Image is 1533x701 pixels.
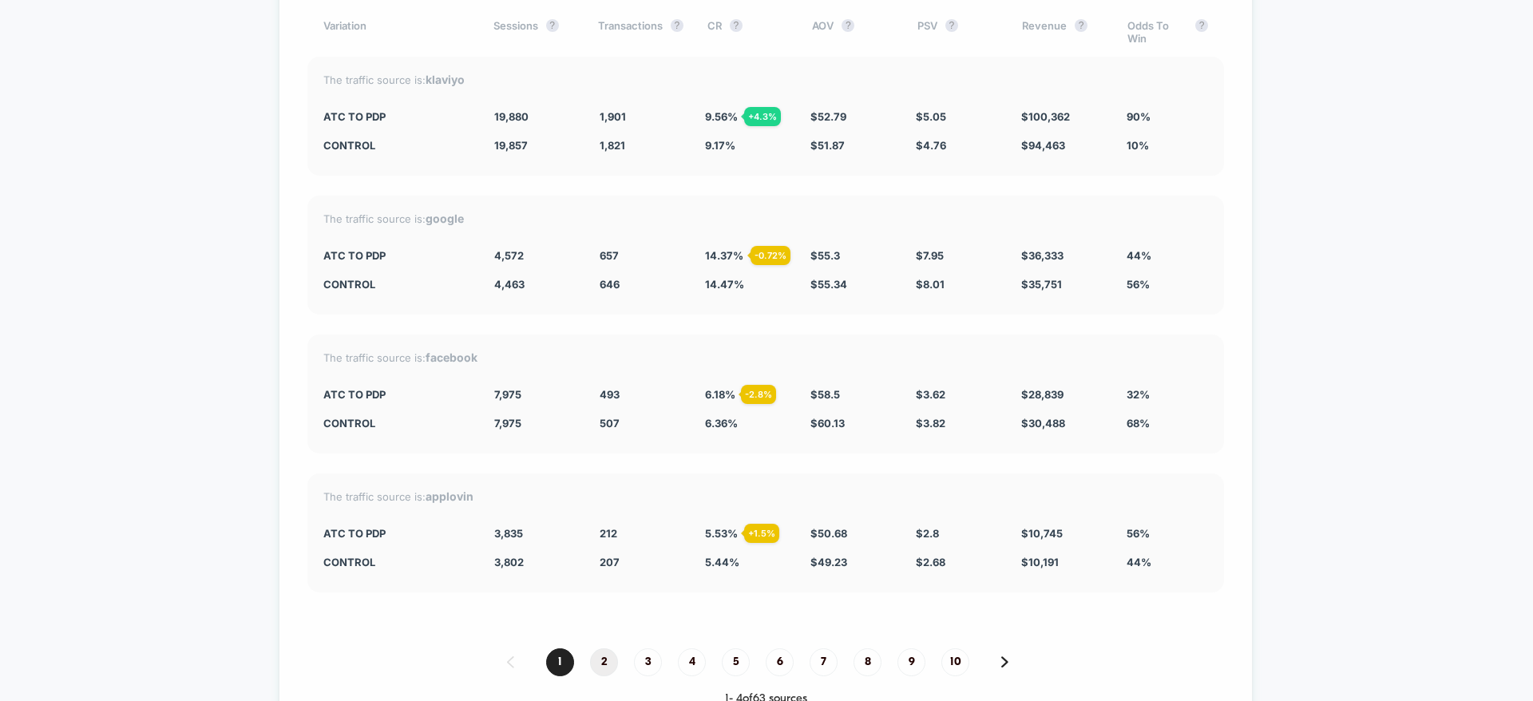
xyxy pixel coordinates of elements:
[705,139,735,152] span: 9.17 %
[426,73,465,86] strong: klaviyo
[705,556,739,568] span: 5.44 %
[810,139,845,152] span: $ 51.87
[705,388,735,401] span: 6.18 %
[494,556,524,568] span: 3,802
[1021,249,1064,262] span: $ 36,333
[705,278,744,291] span: 14.47 %
[1075,19,1087,32] button: ?
[1021,388,1064,401] span: $ 28,839
[494,278,525,291] span: 4,463
[917,19,998,45] div: PSV
[812,19,893,45] div: AOV
[810,556,847,568] span: $ 49.23
[634,648,662,676] span: 3
[705,110,738,123] span: 9.56 %
[600,249,619,262] span: 657
[323,73,1208,86] div: The traffic source is:
[494,139,528,152] span: 19,857
[494,388,521,401] span: 7,975
[600,527,617,540] span: 212
[810,388,840,401] span: $ 58.5
[945,19,958,32] button: ?
[323,278,470,291] div: CONTROL
[426,350,477,364] strong: facebook
[600,139,625,152] span: 1,821
[323,110,470,123] div: ATC to PDP
[722,648,750,676] span: 5
[494,527,523,540] span: 3,835
[1021,139,1065,152] span: $ 94,463
[744,524,779,543] div: + 1.5 %
[323,527,470,540] div: ATC to PDP
[916,139,946,152] span: $ 4.76
[705,527,738,540] span: 5.53 %
[598,19,683,45] div: Transactions
[810,527,847,540] span: $ 50.68
[842,19,854,32] button: ?
[323,417,470,430] div: CONTROL
[705,249,743,262] span: 14.37 %
[600,417,620,430] span: 507
[730,19,743,32] button: ?
[323,556,470,568] div: CONTROL
[916,417,945,430] span: $ 3.82
[810,417,845,430] span: $ 60.13
[493,19,574,45] div: Sessions
[916,556,945,568] span: $ 2.68
[941,648,969,676] span: 10
[590,648,618,676] span: 2
[1127,139,1208,152] div: 10%
[751,246,790,265] div: - 0.72 %
[323,19,469,45] div: Variation
[678,648,706,676] span: 4
[766,648,794,676] span: 6
[1127,556,1208,568] div: 44%
[810,648,838,676] span: 7
[323,249,470,262] div: ATC to PDP
[1022,19,1103,45] div: Revenue
[323,139,470,152] div: CONTROL
[600,388,620,401] span: 493
[1127,388,1208,401] div: 32%
[323,212,1208,225] div: The traffic source is:
[494,110,529,123] span: 19,880
[741,385,776,404] div: - 2.8 %
[1195,19,1208,32] button: ?
[1021,278,1062,291] span: $ 35,751
[671,19,683,32] button: ?
[494,417,521,430] span: 7,975
[600,110,626,123] span: 1,901
[323,350,1208,364] div: The traffic source is:
[1001,656,1008,667] img: pagination forward
[1127,417,1208,430] div: 68%
[1127,110,1208,123] div: 90%
[323,489,1208,503] div: The traffic source is:
[494,249,524,262] span: 4,572
[600,278,620,291] span: 646
[916,278,945,291] span: $ 8.01
[854,648,881,676] span: 8
[916,249,944,262] span: $ 7.95
[1127,278,1208,291] div: 56%
[916,388,945,401] span: $ 3.62
[546,19,559,32] button: ?
[600,556,620,568] span: 207
[426,212,464,225] strong: google
[1127,249,1208,262] div: 44%
[705,417,738,430] span: 6.36 %
[897,648,925,676] span: 9
[1021,527,1063,540] span: $ 10,745
[1021,417,1065,430] span: $ 30,488
[810,110,846,123] span: $ 52.79
[1127,19,1208,45] div: Odds To Win
[323,388,470,401] div: ATC to PDP
[810,249,840,262] span: $ 55.3
[916,527,939,540] span: $ 2.8
[546,648,574,676] span: 1
[1021,110,1070,123] span: $ 100,362
[707,19,788,45] div: CR
[426,489,473,503] strong: applovin
[1127,527,1208,540] div: 56%
[1021,556,1059,568] span: $ 10,191
[916,110,946,123] span: $ 5.05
